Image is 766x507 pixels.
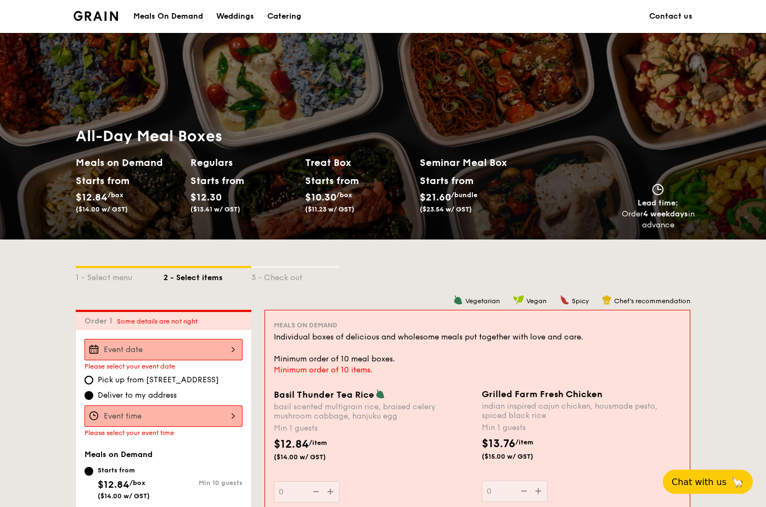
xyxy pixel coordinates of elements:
h2: Meals on Demand [76,155,182,170]
span: $12.84 [98,478,129,491]
span: /box [336,191,352,199]
span: Chat with us [672,477,726,487]
img: icon-vegetarian.fe4039eb.svg [375,389,385,399]
span: Meals on Demand [274,321,337,329]
div: Order in advance [621,209,695,231]
span: ($13.41 w/ GST) [190,205,240,213]
span: Lead time: [638,198,678,208]
input: Deliver to my address [85,391,93,400]
span: Pick up from [STREET_ADDRESS] [98,375,219,386]
span: ($14.00 w/ GST) [98,492,150,500]
img: icon-clock.2db775ea.svg [650,183,666,196]
span: $12.84 [274,438,309,451]
div: Min 1 guests [274,423,473,434]
div: Minimum order of 10 items. [274,365,681,376]
div: 3 - Check out [251,268,339,283]
span: $13.76 [482,437,515,450]
span: /box [129,479,145,487]
h2: Seminar Meal Box [420,155,534,170]
div: 1 - Select menu [76,268,164,283]
span: /item [515,438,533,446]
div: Starts from [190,172,239,189]
div: Starts from [420,172,473,189]
span: $12.30 [190,191,222,203]
div: basil scented multigrain rice, braised celery mushroom cabbage, hanjuku egg [274,402,473,421]
span: /bundle [451,191,477,199]
span: ($11.23 w/ GST) [305,205,354,213]
div: indian inspired cajun chicken, housmade pesto, spiced black rice [482,402,681,420]
span: ($14.00 w/ GST) [274,453,348,461]
img: icon-vegetarian.fe4039eb.svg [453,295,463,305]
span: ($23.54 w/ GST) [420,205,472,213]
img: icon-vegan.f8ff3823.svg [513,295,524,305]
div: Starts from [305,172,354,189]
button: Chat with us🦙 [663,470,753,494]
span: 🦙 [731,476,744,488]
a: Logotype [74,11,118,21]
img: Grain [74,11,118,21]
span: Chef's recommendation [614,297,690,305]
input: Starts from$12.84/box($14.00 w/ GST)Min 10 guests [85,467,93,476]
h2: Regulars [190,155,296,170]
div: 2 - Select items [164,268,251,283]
span: /box [108,191,123,199]
span: Order 1 [85,316,117,326]
div: Please select your event date [85,363,243,370]
input: Event date [85,339,243,360]
input: Event time [85,405,243,427]
div: Starts from [76,172,125,189]
span: $10.30 [305,191,336,203]
span: Spicy [572,297,589,305]
span: $21.60 [420,191,451,203]
span: Deliver to my address [98,390,177,401]
h1: All-Day Meal Boxes [76,126,534,146]
div: Starts from [98,466,150,475]
span: Grilled Farm Fresh Chicken [482,389,602,399]
span: Vegetarian [465,297,500,305]
div: Individual boxes of delicious and wholesome meals put together with love and care. Minimum order ... [274,332,681,365]
span: $12.84 [76,191,108,203]
strong: 4 weekdays [643,209,688,219]
span: Some details are not right [117,317,198,325]
input: Pick up from [STREET_ADDRESS] [85,376,93,385]
span: /item [309,439,327,447]
span: ($15.00 w/ GST) [482,452,556,461]
div: Min 10 guests [164,479,243,487]
img: icon-chef-hat.a58ddaea.svg [602,295,612,305]
span: ($14.00 w/ GST) [76,205,128,213]
span: Vegan [526,297,547,305]
span: Basil Thunder Tea Rice [274,389,374,400]
h2: Treat Box [305,155,411,170]
span: Please select your event time [85,429,174,437]
img: icon-spicy.37a8142b.svg [560,295,570,305]
div: Min 1 guests [482,422,681,433]
span: Meals on Demand [85,450,153,459]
